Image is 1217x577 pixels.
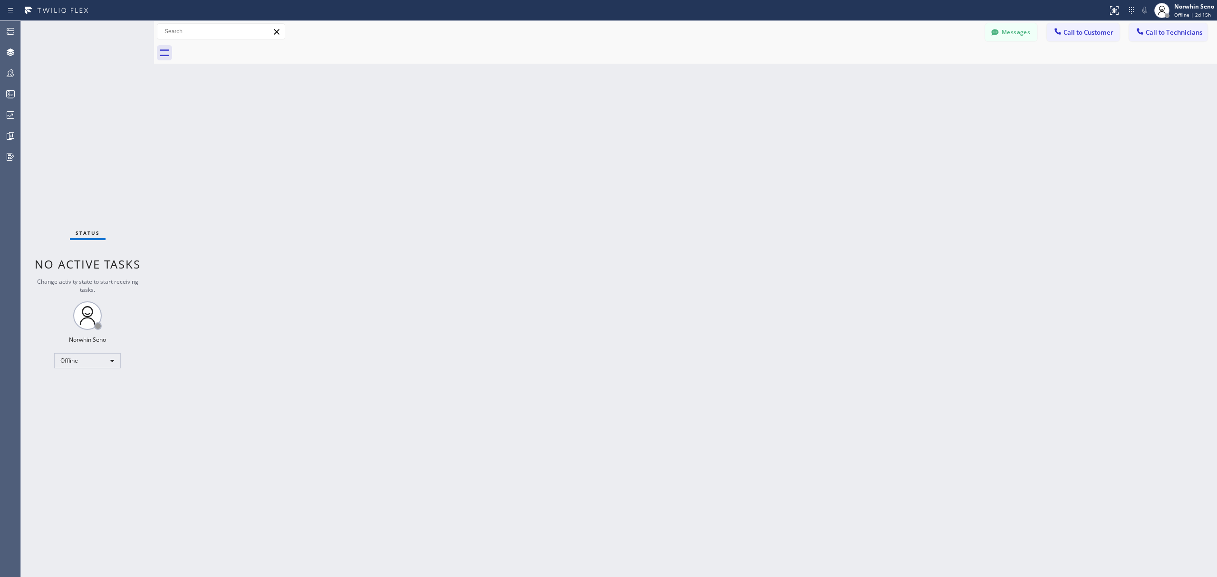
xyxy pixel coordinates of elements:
[69,336,106,344] div: Norwhin Seno
[1138,4,1151,17] button: Mute
[157,24,285,39] input: Search
[1063,28,1113,37] span: Call to Customer
[1146,28,1202,37] span: Call to Technicians
[985,23,1037,41] button: Messages
[35,256,141,272] span: No active tasks
[1129,23,1207,41] button: Call to Technicians
[37,278,138,294] span: Change activity state to start receiving tasks.
[1174,2,1214,10] div: Norwhin Seno
[76,230,100,236] span: Status
[1174,11,1211,18] span: Offline | 2d 15h
[54,353,121,368] div: Offline
[1047,23,1120,41] button: Call to Customer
